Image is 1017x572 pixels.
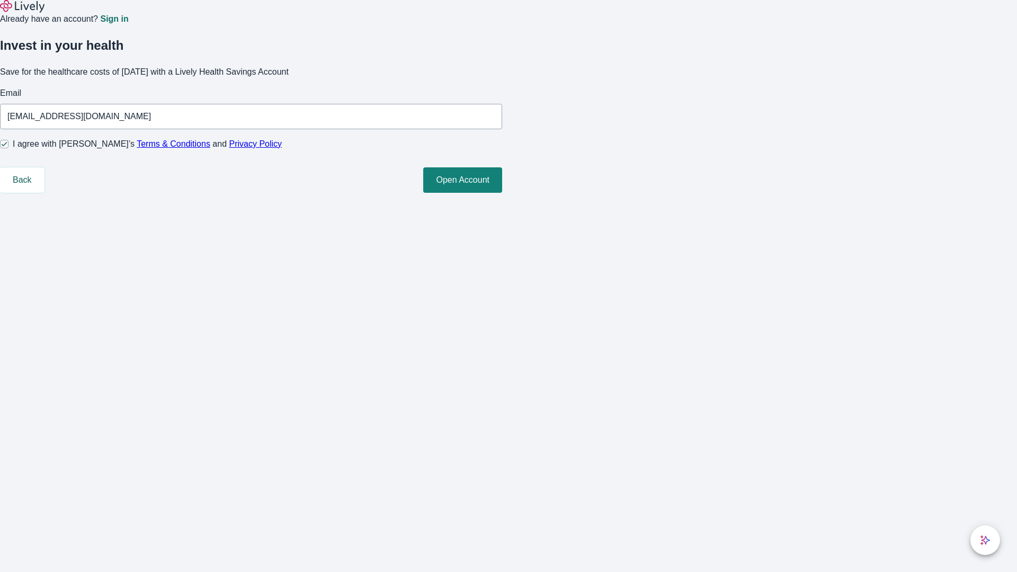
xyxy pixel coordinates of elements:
a: Privacy Policy [229,139,282,148]
button: Open Account [423,167,502,193]
a: Sign in [100,15,128,23]
span: I agree with [PERSON_NAME]’s and [13,138,282,150]
svg: Lively AI Assistant [980,535,991,546]
a: Terms & Conditions [137,139,210,148]
button: chat [970,525,1000,555]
